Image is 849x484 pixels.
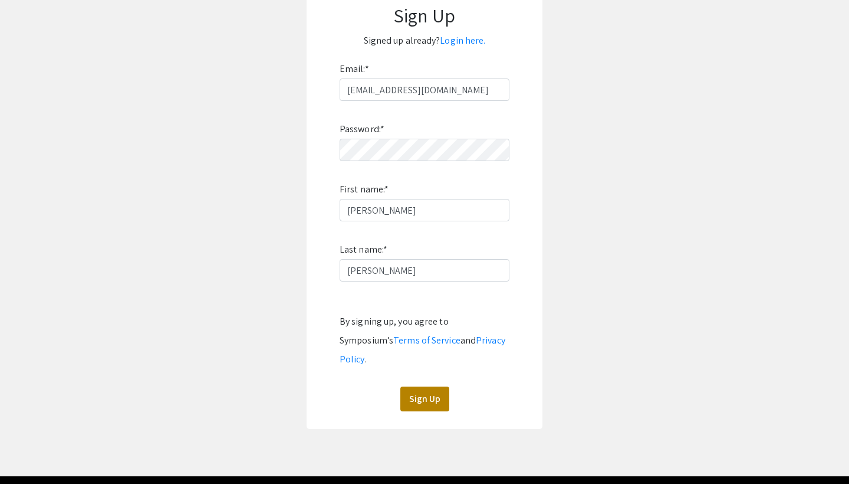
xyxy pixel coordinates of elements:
label: Email: [340,60,369,79]
iframe: Chat [9,431,50,475]
a: Login here. [440,34,485,47]
label: Password: [340,120,384,139]
a: Terms of Service [393,334,460,346]
div: By signing up, you agree to Symposium’s and . [340,312,509,369]
p: Signed up already? [318,31,531,50]
a: Privacy Policy [340,334,505,365]
label: First name: [340,180,389,199]
button: Sign Up [400,387,449,411]
label: Last name: [340,240,387,259]
h1: Sign Up [318,4,531,27]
